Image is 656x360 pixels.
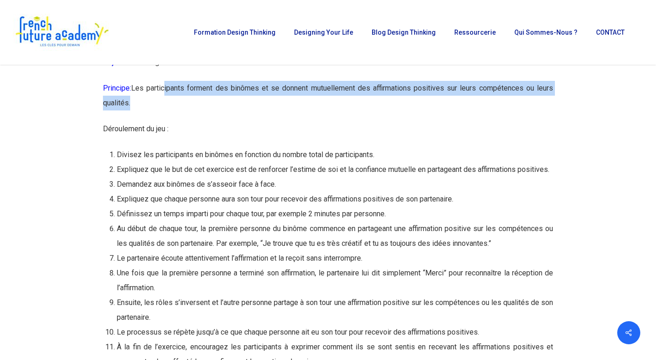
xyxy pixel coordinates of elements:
li: Divisez les participants en binômes en fonction du nombre total de participants. [117,147,553,162]
li: Définissez un temps imparti pour chaque tour, par exemple 2 minutes par personne. [117,207,553,221]
span: Blog Design Thinking [372,29,436,36]
p: Déroulement du jeu : [103,122,553,147]
span: Ressourcerie [454,29,496,36]
a: Blog Design Thinking [367,29,440,36]
a: Formation Design Thinking [189,29,280,36]
a: Qui sommes-nous ? [510,29,582,36]
li: Expliquez que chaque personne aura son tour pour recevoir des affirmations positives de son parte... [117,192,553,207]
li: Une fois que la première personne a terminé son affirmation, le partenaire lui dit simplement “Me... [117,266,553,295]
a: Designing Your Life [289,29,358,36]
li: Demandez aux binômes de s’asseoir face à face. [117,177,553,192]
span: Formation Design Thinking [194,29,276,36]
img: French Future Academy [13,14,110,51]
span: CONTACT [596,29,625,36]
li: Le processus se répète jusqu’à ce que chaque personne ait eu son tour pour recevoir des affirmati... [117,325,553,340]
a: CONTACT [591,29,629,36]
li: Ensuite, les rôles s’inversent et l’autre personne partage à son tour une affirmation positive su... [117,295,553,325]
span: Designing Your Life [294,29,353,36]
li: Au début de chaque tour, la première personne du binôme commence en partageant une affirmation po... [117,221,553,251]
span: Objectif: [103,58,130,67]
span: Qui sommes-nous ? [514,29,578,36]
span: Principe: [103,84,131,92]
p: Les participants forment des binômes et se donnent mutuellement des affirmations positives sur le... [103,81,553,122]
li: Le partenaire écoute attentivement l’affirmation et la reçoit sans interrompre. [117,251,553,266]
a: Ressourcerie [450,29,500,36]
li: Expliquez que le but de cet exercice est de renforcer l’estime de soi et la confiance mutuelle en... [117,162,553,177]
p: Encourager l’estime de soi et renforcer la confiance. [103,55,553,81]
